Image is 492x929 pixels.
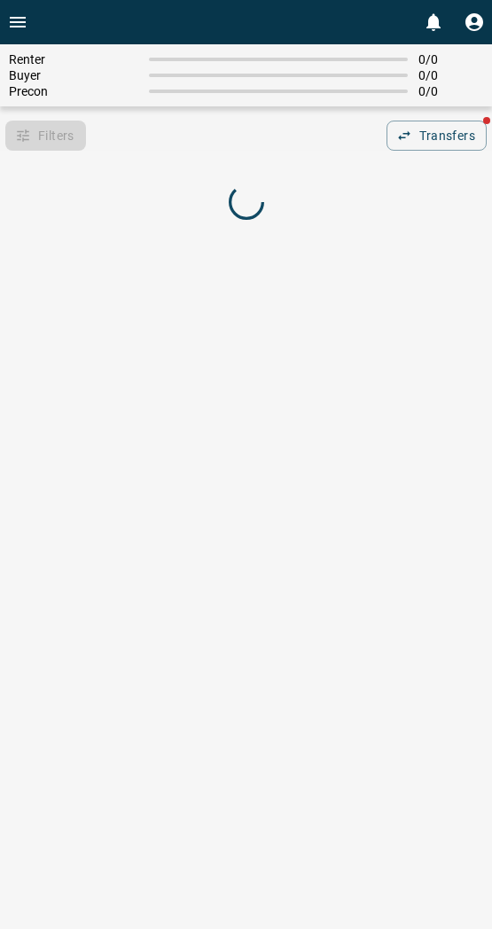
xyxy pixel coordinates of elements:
span: Buyer [9,68,138,82]
button: Profile [457,4,492,40]
button: Transfers [387,121,487,151]
span: 0 / 0 [418,84,483,98]
span: Renter [9,52,138,66]
span: 0 / 0 [418,68,483,82]
span: Precon [9,84,138,98]
span: 0 / 0 [418,52,483,66]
